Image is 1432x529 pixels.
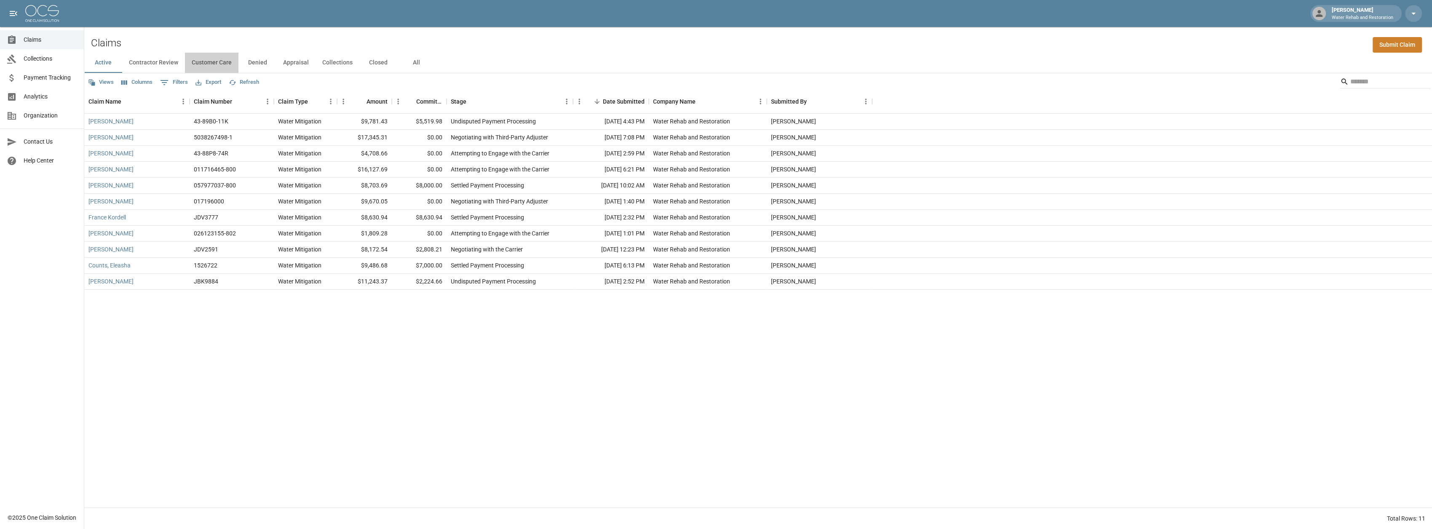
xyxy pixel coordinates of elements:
[88,90,121,113] div: Claim Name
[392,130,447,146] div: $0.00
[451,261,524,270] div: Settled Payment Processing
[238,53,276,73] button: Denied
[392,210,447,226] div: $8,630.94
[194,245,218,254] div: JDV2591
[573,210,649,226] div: [DATE] 2:32 PM
[278,229,321,238] div: Water Mitigation
[194,149,228,158] div: 43-88P8-74R
[88,261,131,270] a: Counts, Eleasha
[337,210,392,226] div: $8,630.94
[573,162,649,178] div: [DATE] 6:21 PM
[194,277,218,286] div: JBK9884
[1340,75,1430,90] div: Search
[227,76,261,89] button: Refresh
[337,274,392,290] div: $11,243.37
[337,258,392,274] div: $9,486.68
[232,96,244,107] button: Sort
[88,197,134,206] a: [PERSON_NAME]
[404,96,416,107] button: Sort
[771,213,816,222] div: Terri W
[653,277,730,286] div: Water Rehab and Restoration
[603,90,645,113] div: Date Submitted
[653,245,730,254] div: Water Rehab and Restoration
[337,90,392,113] div: Amount
[696,96,707,107] button: Sort
[316,53,359,73] button: Collections
[119,76,155,89] button: Select columns
[771,245,816,254] div: Terri W
[194,213,218,222] div: JDV3777
[859,95,872,108] button: Menu
[392,162,447,178] div: $0.00
[573,178,649,194] div: [DATE] 10:02 AM
[185,53,238,73] button: Customer Care
[771,277,816,286] div: Terri W
[573,114,649,130] div: [DATE] 4:43 PM
[88,229,134,238] a: [PERSON_NAME]
[653,117,730,126] div: Water Rehab and Restoration
[771,165,816,174] div: Terri W
[392,274,447,290] div: $2,224.66
[653,90,696,113] div: Company Name
[397,53,435,73] button: All
[194,181,236,190] div: 057977037-800
[451,229,549,238] div: Attempting to Engage with the Carrier
[771,117,816,126] div: Terri W
[194,261,217,270] div: 1526722
[573,146,649,162] div: [DATE] 2:59 PM
[88,165,134,174] a: [PERSON_NAME]
[367,90,388,113] div: Amount
[451,245,523,254] div: Negotiating with the Carrier
[451,165,549,174] div: Attempting to Engage with the Carrier
[807,96,819,107] button: Sort
[278,277,321,286] div: Water Mitigation
[24,35,77,44] span: Claims
[84,53,122,73] button: Active
[337,226,392,242] div: $1,809.28
[392,258,447,274] div: $7,000.00
[308,96,320,107] button: Sort
[392,194,447,210] div: $0.00
[278,165,321,174] div: Water Mitigation
[24,54,77,63] span: Collections
[337,130,392,146] div: $17,345.31
[337,114,392,130] div: $9,781.43
[392,114,447,130] div: $5,519.98
[276,53,316,73] button: Appraisal
[392,95,404,108] button: Menu
[573,242,649,258] div: [DATE] 12:23 PM
[88,181,134,190] a: [PERSON_NAME]
[1387,514,1425,523] div: Total Rows: 11
[573,274,649,290] div: [DATE] 2:52 PM
[451,277,536,286] div: Undisputed Payment Processing
[278,181,321,190] div: Water Mitigation
[337,95,350,108] button: Menu
[466,96,478,107] button: Sort
[84,90,190,113] div: Claim Name
[392,90,447,113] div: Committed Amount
[194,90,232,113] div: Claim Number
[24,92,77,101] span: Analytics
[86,76,116,89] button: Views
[278,213,321,222] div: Water Mitigation
[451,117,536,126] div: Undisputed Payment Processing
[24,73,77,82] span: Payment Tracking
[451,213,524,222] div: Settled Payment Processing
[653,261,730,270] div: Water Rehab and Restoration
[88,277,134,286] a: [PERSON_NAME]
[278,245,321,254] div: Water Mitigation
[194,197,224,206] div: 017196000
[573,226,649,242] div: [DATE] 1:01 PM
[337,242,392,258] div: $8,172.54
[653,213,730,222] div: Water Rehab and Restoration
[24,137,77,146] span: Contact Us
[88,213,126,222] a: France Kordell
[1332,14,1393,21] p: Water Rehab and Restoration
[274,90,337,113] div: Claim Type
[573,130,649,146] div: [DATE] 7:08 PM
[194,165,236,174] div: 011716465-800
[653,229,730,238] div: Water Rehab and Restoration
[324,95,337,108] button: Menu
[337,178,392,194] div: $8,703.69
[278,133,321,142] div: Water Mitigation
